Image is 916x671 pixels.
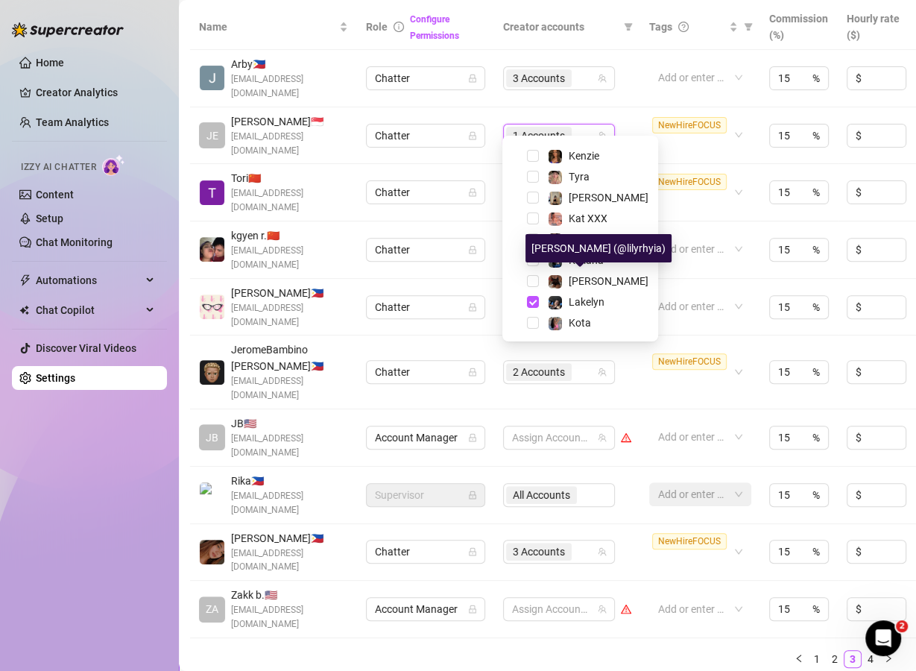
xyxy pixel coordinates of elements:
[375,125,476,147] span: Chatter
[844,650,862,668] li: 3
[862,651,879,667] a: 4
[838,4,915,50] th: Hourly rate ($)
[36,189,74,201] a: Content
[879,650,897,668] button: right
[468,368,477,377] span: lock
[598,433,607,442] span: team
[525,234,672,262] div: [PERSON_NAME] (@lilyrhyia)
[206,127,218,144] span: JE
[513,544,565,560] span: 3 Accounts
[199,19,336,35] span: Name
[744,22,753,31] span: filter
[231,415,348,432] span: JB 🇺🇸
[36,212,63,224] a: Setup
[598,368,607,377] span: team
[375,541,476,563] span: Chatter
[569,212,607,224] span: Kat XXX
[549,212,562,226] img: Kat XXX
[36,236,113,248] a: Chat Monitoring
[513,127,565,144] span: 1 Accounts
[19,274,31,286] span: thunderbolt
[527,192,539,204] span: Select tree node
[513,364,565,380] span: 2 Accounts
[231,530,348,546] span: [PERSON_NAME] 🇵🇭
[506,363,572,381] span: 2 Accounts
[527,317,539,329] span: Select tree node
[375,426,476,449] span: Account Manager
[624,22,633,31] span: filter
[231,285,348,301] span: [PERSON_NAME] 🇵🇭
[231,473,348,489] span: Rika 🇵🇭
[549,296,562,309] img: Lakelyn
[231,130,348,158] span: [EMAIL_ADDRESS][DOMAIN_NAME]
[200,482,224,507] img: Rika
[884,654,893,663] span: right
[36,57,64,69] a: Home
[200,294,224,319] img: Alexandra Latorre
[808,650,826,668] li: 1
[652,533,727,549] span: NewHireFOCUS
[569,150,599,162] span: Kenzie
[375,181,476,204] span: Chatter
[231,170,348,186] span: Tori 🇨🇳
[468,245,477,254] span: lock
[36,116,109,128] a: Team Analytics
[375,361,476,383] span: Chatter
[826,650,844,668] li: 2
[549,171,562,184] img: Tyra
[598,547,607,556] span: team
[549,192,562,205] img: Natasha
[621,432,631,443] span: warning
[231,603,348,631] span: [EMAIL_ADDRESS][DOMAIN_NAME]
[809,651,825,667] a: 1
[231,374,348,403] span: [EMAIL_ADDRESS][DOMAIN_NAME]
[569,171,590,183] span: Tyra
[231,56,348,72] span: Arby 🇵🇭
[527,275,539,287] span: Select tree node
[231,186,348,215] span: [EMAIL_ADDRESS][DOMAIN_NAME]
[200,180,224,205] img: Tori
[468,188,477,197] span: lock
[527,212,539,224] span: Select tree node
[569,192,648,204] span: [PERSON_NAME]
[12,22,124,37] img: logo-BBDzfeDw.svg
[468,303,477,312] span: lock
[468,547,477,556] span: lock
[621,604,631,614] span: warning
[410,14,459,41] a: Configure Permissions
[19,305,29,315] img: Chat Copilot
[790,650,808,668] button: left
[231,244,348,272] span: [EMAIL_ADDRESS][DOMAIN_NAME]
[36,372,75,384] a: Settings
[652,174,727,190] span: NewHireFOCUS
[527,171,539,183] span: Select tree node
[569,317,591,329] span: Kota
[231,546,348,575] span: [EMAIL_ADDRESS][DOMAIN_NAME]
[231,432,348,460] span: [EMAIL_ADDRESS][DOMAIN_NAME]
[569,296,604,308] span: Lakelyn
[862,650,879,668] li: 4
[506,69,572,87] span: 3 Accounts
[896,620,908,632] span: 2
[549,275,562,289] img: Lily Rhyia
[394,22,404,32] span: info-circle
[21,160,96,174] span: Izzy AI Chatter
[527,150,539,162] span: Select tree node
[598,605,607,614] span: team
[36,81,155,104] a: Creator Analytics
[468,433,477,442] span: lock
[513,70,565,86] span: 3 Accounts
[760,4,838,50] th: Commission (%)
[865,620,901,656] iframe: Intercom live chat
[549,317,562,330] img: Kota
[36,268,142,292] span: Automations
[569,275,648,287] span: [PERSON_NAME]
[503,19,618,35] span: Creator accounts
[598,131,607,140] span: team
[795,654,803,663] span: left
[375,598,476,620] span: Account Manager
[468,491,477,500] span: lock
[621,16,636,38] span: filter
[200,66,224,90] img: Arby
[231,72,348,101] span: [EMAIL_ADDRESS][DOMAIN_NAME]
